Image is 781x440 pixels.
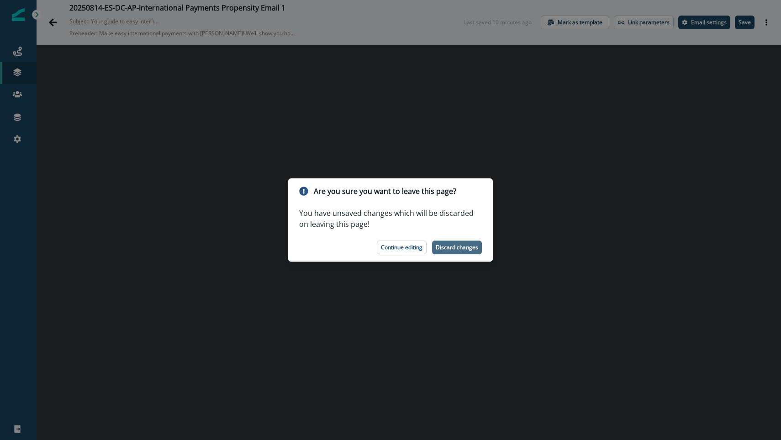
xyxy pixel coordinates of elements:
p: Are you sure you want to leave this page? [314,186,456,197]
p: Continue editing [381,244,422,251]
p: Discard changes [436,244,478,251]
p: You have unsaved changes which will be discarded on leaving this page! [299,208,482,230]
button: Discard changes [432,241,482,254]
button: Continue editing [377,241,427,254]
